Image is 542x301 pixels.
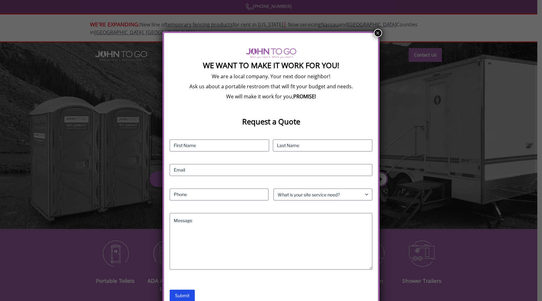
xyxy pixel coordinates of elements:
[170,189,268,200] input: Phone
[170,164,372,176] input: Email
[203,60,339,70] strong: We Want To Make It Work For You!
[293,93,316,100] b: PROMISE!
[170,93,372,100] p: We will make it work for you,
[170,73,372,80] p: We are a local company. Your next door neighbor!
[374,29,382,37] button: Close
[170,140,269,151] input: First Name
[242,116,300,127] strong: Request a Quote
[170,83,372,90] p: Ask us about a portable restroom that will fit your budget and needs.
[273,140,372,151] input: Last Name
[246,48,296,58] img: logo of viptogo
